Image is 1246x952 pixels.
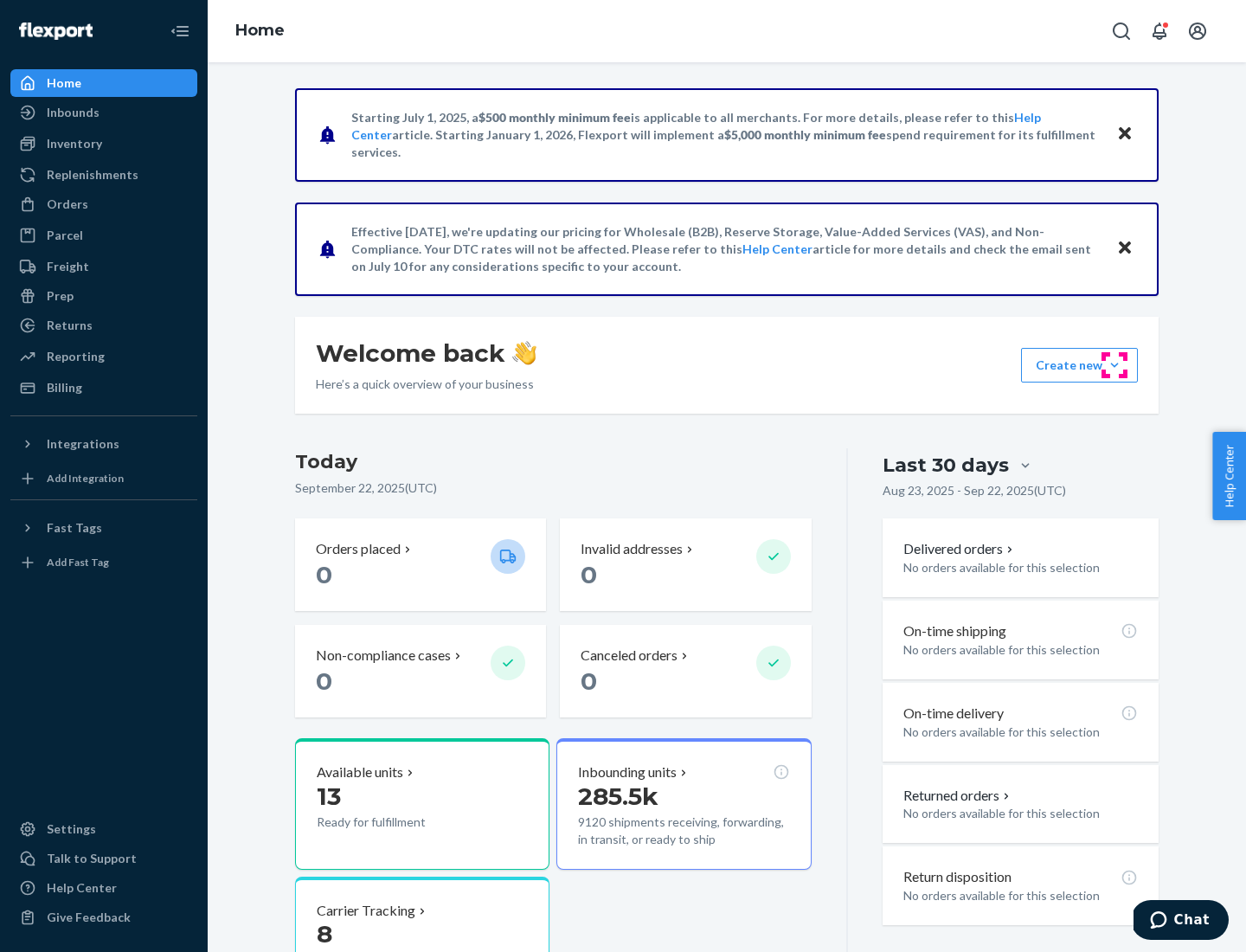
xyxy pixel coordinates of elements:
p: No orders available for this selection [903,887,1138,904]
span: 13 [317,782,341,811]
p: Carrier Tracking [317,901,415,921]
span: 285.5k [578,782,658,811]
div: Help Center [47,879,117,897]
span: 0 [581,560,597,589]
button: Close Navigation [163,14,197,48]
div: Talk to Support [47,850,137,867]
button: Delivered orders [903,539,1017,559]
p: No orders available for this selection [903,641,1138,659]
div: Add Integration [47,471,124,486]
a: Returns [10,312,197,339]
div: Orders [47,196,88,213]
p: September 22, 2025 ( UTC ) [295,479,812,497]
a: Prep [10,282,197,310]
div: Integrations [47,435,119,453]
p: Starting July 1, 2025, a is applicable to all merchants. For more details, please refer to this a... [351,109,1100,161]
p: On-time shipping [903,621,1006,641]
p: No orders available for this selection [903,805,1138,822]
span: 0 [316,666,332,696]
div: Settings [47,820,96,838]
a: Home [235,21,285,40]
div: Prep [47,287,74,305]
div: Inventory [47,135,102,152]
p: No orders available for this selection [903,559,1138,576]
button: Canceled orders 0 [560,625,811,717]
p: Canceled orders [581,646,678,666]
button: Open Search Box [1104,14,1139,48]
button: Open notifications [1142,14,1177,48]
img: Flexport logo [19,23,93,40]
button: Create new [1021,348,1138,383]
button: Available units13Ready for fulfillment [295,738,549,870]
a: Add Fast Tag [10,549,197,576]
div: Freight [47,258,89,275]
p: No orders available for this selection [903,724,1138,741]
button: Fast Tags [10,514,197,542]
p: Return disposition [903,867,1012,887]
button: Talk to Support [10,845,197,872]
div: Inbounds [47,104,100,121]
p: Inbounding units [578,762,677,782]
p: 9120 shipments receiving, forwarding, in transit, or ready to ship [578,814,789,848]
p: Effective [DATE], we're updating our pricing for Wholesale (B2B), Reserve Storage, Value-Added Se... [351,223,1100,275]
iframe: Opens a widget where you can chat to one of our agents [1134,900,1229,943]
span: $5,000 monthly minimum fee [724,127,886,142]
h3: Today [295,448,812,476]
button: Close [1114,122,1136,147]
div: Fast Tags [47,519,102,537]
p: Orders placed [316,539,401,559]
a: Add Integration [10,465,197,492]
p: Available units [317,762,403,782]
a: Help Center [10,874,197,902]
a: Help Center [742,241,812,256]
div: Home [47,74,81,92]
div: Parcel [47,227,83,244]
span: 8 [317,919,332,949]
span: 0 [581,666,597,696]
button: Close [1114,236,1136,261]
p: Aug 23, 2025 - Sep 22, 2025 ( UTC ) [883,482,1066,499]
button: Give Feedback [10,904,197,931]
a: Parcel [10,222,197,249]
button: Integrations [10,430,197,458]
span: 0 [316,560,332,589]
div: Last 30 days [883,452,1009,479]
span: $500 monthly minimum fee [478,110,631,125]
div: Add Fast Tag [47,555,109,569]
div: Reporting [47,348,105,365]
button: Invalid addresses 0 [560,518,811,611]
a: Replenishments [10,161,197,189]
div: Returns [47,317,93,334]
p: Here’s a quick overview of your business [316,376,536,393]
p: Ready for fulfillment [317,814,477,831]
a: Settings [10,815,197,843]
button: Inbounding units285.5k9120 shipments receiving, forwarding, in transit, or ready to ship [556,738,811,870]
p: Non-compliance cases [316,646,451,666]
button: Open account menu [1180,14,1215,48]
a: Billing [10,374,197,402]
div: Billing [47,379,82,396]
a: Freight [10,253,197,280]
h1: Welcome back [316,338,536,369]
a: Inbounds [10,99,197,126]
button: Non-compliance cases 0 [295,625,546,717]
button: Orders placed 0 [295,518,546,611]
p: On-time delivery [903,704,1004,724]
div: Give Feedback [47,909,131,926]
p: Invalid addresses [581,539,683,559]
a: Inventory [10,130,197,158]
button: Returned orders [903,786,1013,806]
button: Help Center [1212,432,1246,520]
a: Home [10,69,197,97]
img: hand-wave emoji [512,341,536,365]
a: Reporting [10,343,197,370]
a: Orders [10,190,197,218]
div: Replenishments [47,166,138,183]
ol: breadcrumbs [222,6,299,56]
